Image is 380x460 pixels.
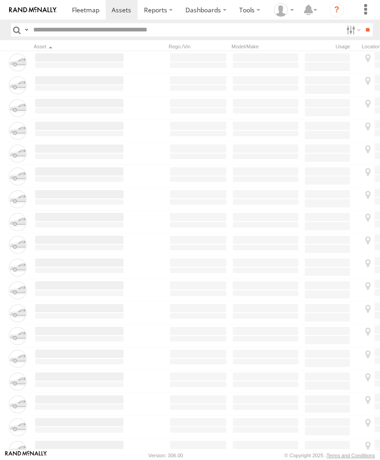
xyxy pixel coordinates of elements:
label: Search Filter Options [343,23,362,36]
div: Click to Sort [34,43,125,50]
div: © Copyright 2025 - [284,453,375,458]
img: rand-logo.svg [9,7,56,13]
div: Rego./Vin [169,43,228,50]
label: Search Query [23,23,30,36]
a: Visit our Website [5,451,47,460]
div: Usage [303,43,358,50]
div: David Littlefield [271,3,297,17]
i: ? [329,3,344,17]
a: Terms and Conditions [327,453,375,458]
div: Version: 306.00 [149,453,183,458]
div: Model/Make [231,43,300,50]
